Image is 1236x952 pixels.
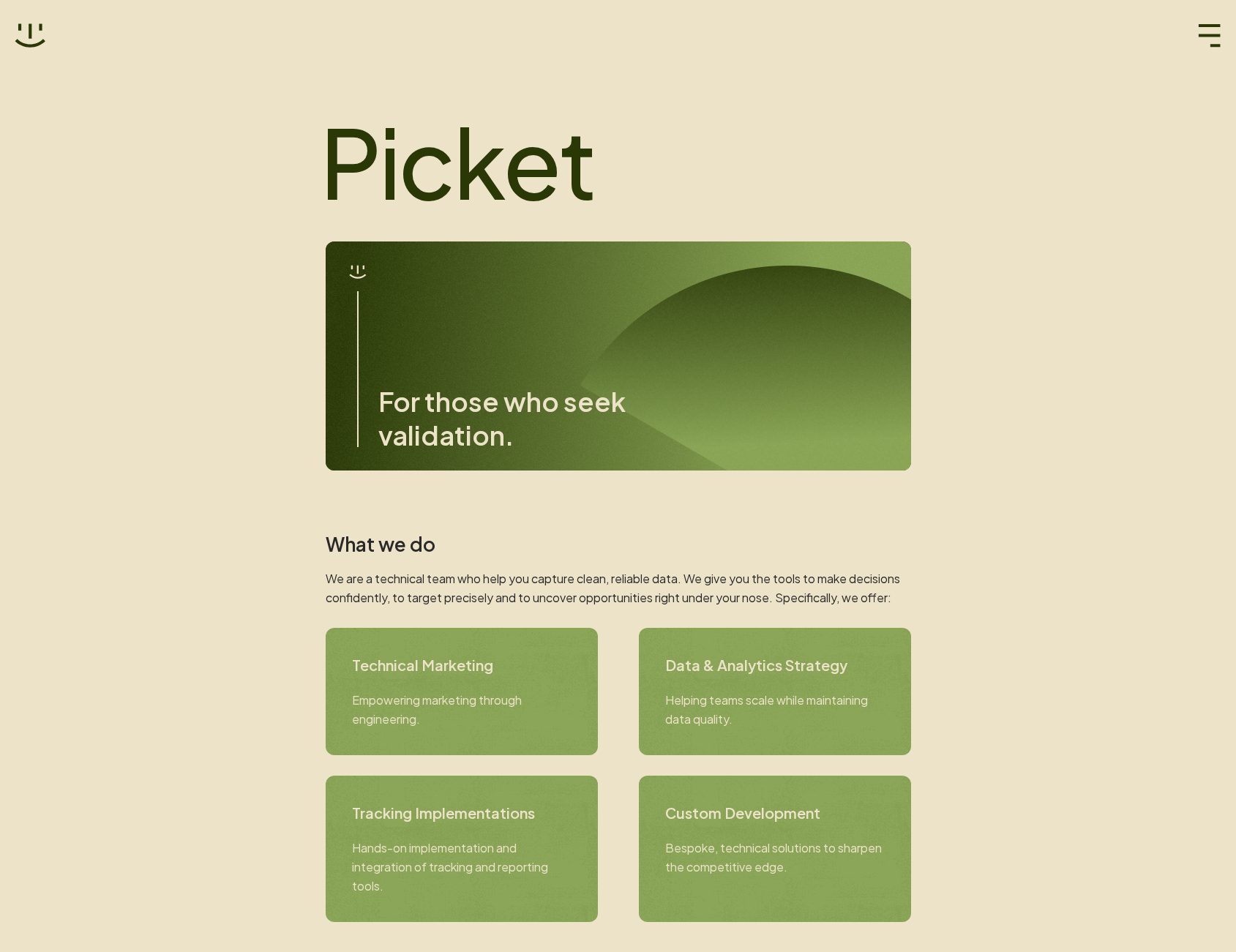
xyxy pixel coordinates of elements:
p: Hands-on implementation and integration of tracking and reporting tools. [352,839,572,896]
h2: What we do [326,533,911,556]
h3: For those who seek validation. [378,385,671,452]
p: Empowering marketing through engineering. [352,691,572,729]
h3: Custom Development [665,802,885,824]
p: Helping teams scale while maintaining data quality. [665,691,885,729]
h1: Picket [320,110,905,212]
h3: Technical Marketing [352,654,572,676]
p: Bespoke, technical solutions to sharpen the competitive edge. [665,839,885,877]
p: We are a technical team who help you capture clean, reliable data. We give you the tools to make ... [326,569,911,607]
h3: Tracking Implementations [352,802,572,824]
h3: Data & Analytics Strategy [665,654,885,676]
